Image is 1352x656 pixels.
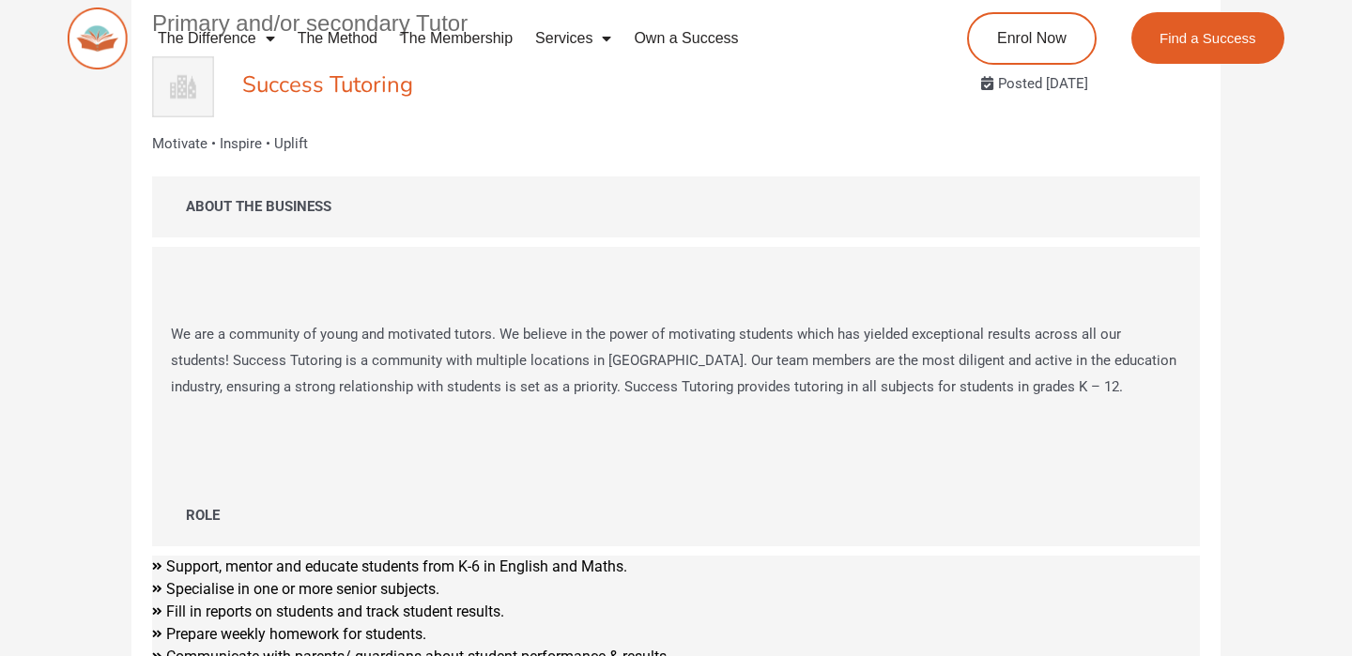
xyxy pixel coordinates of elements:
[1160,31,1256,45] span: Find a Success
[152,131,1200,158] p: Motivate • Inspire • Uplift
[146,17,898,60] nav: Menu
[152,623,1200,646] li: Prepare weekly homework for students.
[524,17,622,60] a: Services
[152,556,1200,578] li: Support, mentor and educate students from K-6 in English and Maths.
[1131,12,1284,64] a: Find a Success
[186,198,331,215] strong: ABOUT THE BUSINESS
[186,507,220,524] strong: ROLE
[997,31,1067,46] span: Enrol Now
[622,17,749,60] a: Own a Success
[967,12,1097,65] a: Enrol Now
[152,601,1200,623] li: Fill in reports on students and track student results.
[286,17,389,60] a: The Method
[146,17,286,60] a: The Difference
[152,578,1200,601] li: Specialise in one or more senior subjects.
[152,303,1200,420] p: We are a community of young and motivated tutors. We believe in the power of motivating students ...
[389,17,524,60] a: The Membership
